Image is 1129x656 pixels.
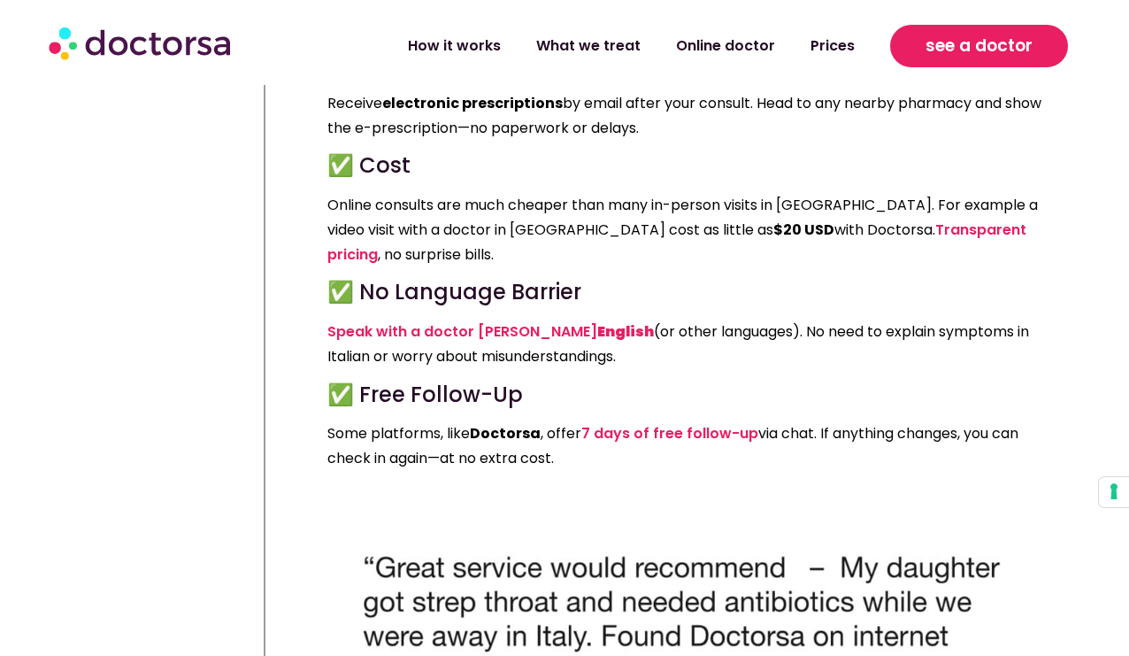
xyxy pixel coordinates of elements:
[382,93,563,113] strong: electronic prescriptions
[327,421,1043,471] p: Some platforms, like , offer via chat. If anything changes, you can check in again—at no extra cost.
[303,26,872,66] nav: Menu
[327,153,1043,179] h4: ✅ Cost
[597,321,654,342] strong: English
[518,26,658,66] a: What we treat
[327,382,1043,408] h4: ✅ Free Follow-Up
[327,280,1043,305] h4: ✅ No Language Barrier
[658,26,793,66] a: Online doctor
[581,423,758,444] a: 7 days of free follow-up
[925,32,1033,60] span: see a doctor
[1099,477,1129,507] button: Your consent preferences for tracking technologies
[327,193,1043,267] p: Online consults are much cheaper than many in-person visits in [GEOGRAPHIC_DATA]. For example a v...
[327,320,1043,369] p: (or other languages). No need to explain symptoms in Italian or worry about misunderstandings.
[890,25,1068,67] a: see a doctor
[773,220,834,240] strong: $20 USD
[793,26,872,66] a: Prices
[327,91,1043,141] p: Receive by email after your consult. Head to any nearby pharmacy and show the e-prescription—no p...
[327,321,654,342] a: Speak with a doctor [PERSON_NAME]English
[470,423,541,444] strong: Doctorsa
[390,26,518,66] a: How it works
